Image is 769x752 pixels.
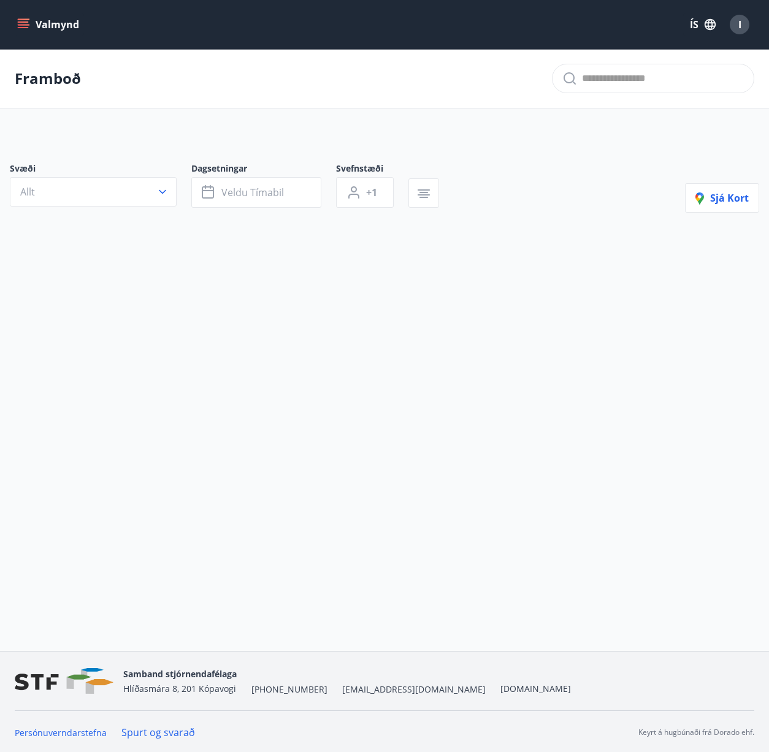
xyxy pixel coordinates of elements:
button: Allt [10,177,177,207]
span: Samband stjórnendafélaga [123,668,237,680]
span: Allt [20,185,35,199]
button: +1 [336,177,394,208]
p: Keyrt á hugbúnaði frá Dorado ehf. [638,727,754,738]
p: Framboð [15,68,81,89]
span: Svæði [10,162,191,177]
a: [DOMAIN_NAME] [500,683,571,694]
button: I [725,10,754,39]
button: menu [15,13,84,36]
span: Veldu tímabil [221,186,284,199]
span: Svefnstæði [336,162,408,177]
span: [EMAIL_ADDRESS][DOMAIN_NAME] [342,683,486,696]
button: Veldu tímabil [191,177,321,208]
button: Sjá kort [685,183,759,213]
a: Persónuverndarstefna [15,727,107,739]
span: Dagsetningar [191,162,336,177]
button: ÍS [683,13,722,36]
span: +1 [366,186,377,199]
span: Hlíðasmára 8, 201 Kópavogi [123,683,236,694]
span: I [738,18,741,31]
a: Spurt og svarað [121,726,195,739]
span: [PHONE_NUMBER] [251,683,327,696]
img: vjCaq2fThgY3EUYqSgpjEiBg6WP39ov69hlhuPVN.png [15,668,113,694]
span: Sjá kort [695,191,749,205]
